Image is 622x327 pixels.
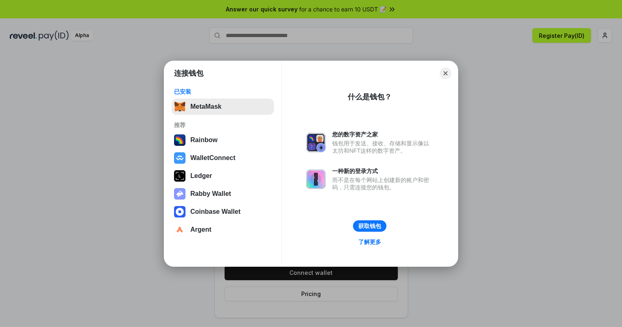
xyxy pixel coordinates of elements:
div: Ledger [190,172,212,180]
div: 一种新的登录方式 [332,167,433,175]
a: 了解更多 [353,237,386,247]
div: 了解更多 [358,238,381,246]
div: MetaMask [190,103,221,110]
div: 获取钱包 [358,222,381,230]
img: svg+xml,%3Csvg%20width%3D%2228%22%20height%3D%2228%22%20viewBox%3D%220%200%2028%2028%22%20fill%3D... [174,152,185,164]
button: WalletConnect [172,150,274,166]
button: Ledger [172,168,274,184]
button: Coinbase Wallet [172,204,274,220]
button: MetaMask [172,99,274,115]
button: Close [440,68,451,79]
button: Rainbow [172,132,274,148]
button: Argent [172,222,274,238]
img: svg+xml,%3Csvg%20width%3D%2228%22%20height%3D%2228%22%20viewBox%3D%220%200%2028%2028%22%20fill%3D... [174,206,185,217]
img: svg+xml,%3Csvg%20fill%3D%22none%22%20height%3D%2233%22%20viewBox%3D%220%200%2035%2033%22%20width%... [174,101,185,112]
div: 您的数字资产之家 [332,131,433,138]
div: 而不是在每个网站上创建新的账户和密码，只需连接您的钱包。 [332,176,433,191]
h1: 连接钱包 [174,68,203,78]
div: 钱包用于发送、接收、存储和显示像以太坊和NFT这样的数字资产。 [332,140,433,154]
img: svg+xml,%3Csvg%20width%3D%22120%22%20height%3D%22120%22%20viewBox%3D%220%200%20120%20120%22%20fil... [174,134,185,146]
button: 获取钱包 [353,220,386,232]
img: svg+xml,%3Csvg%20xmlns%3D%22http%3A%2F%2Fwww.w3.org%2F2000%2Fsvg%22%20fill%3D%22none%22%20viewBox... [306,133,326,152]
div: 什么是钱包？ [348,92,392,102]
div: 推荐 [174,121,271,129]
img: svg+xml,%3Csvg%20xmlns%3D%22http%3A%2F%2Fwww.w3.org%2F2000%2Fsvg%22%20width%3D%2228%22%20height%3... [174,170,185,182]
img: svg+xml,%3Csvg%20width%3D%2228%22%20height%3D%2228%22%20viewBox%3D%220%200%2028%2028%22%20fill%3D... [174,224,185,235]
img: svg+xml,%3Csvg%20xmlns%3D%22http%3A%2F%2Fwww.w3.org%2F2000%2Fsvg%22%20fill%3D%22none%22%20viewBox... [174,188,185,200]
img: svg+xml,%3Csvg%20xmlns%3D%22http%3A%2F%2Fwww.w3.org%2F2000%2Fsvg%22%20fill%3D%22none%22%20viewBox... [306,169,326,189]
div: Rabby Wallet [190,190,231,198]
div: Argent [190,226,212,233]
div: 已安装 [174,88,271,95]
div: WalletConnect [190,154,236,162]
div: Coinbase Wallet [190,208,240,215]
div: Rainbow [190,136,218,144]
button: Rabby Wallet [172,186,274,202]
